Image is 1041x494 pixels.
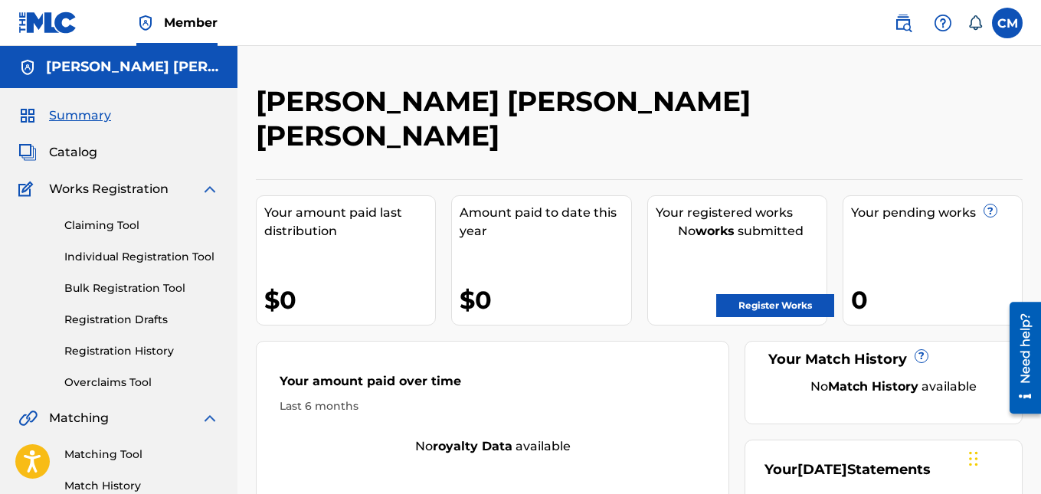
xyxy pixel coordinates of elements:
div: Last 6 months [280,398,705,414]
a: Individual Registration Tool [64,249,219,265]
div: $0 [460,283,630,317]
span: ? [984,204,997,217]
img: Accounts [18,58,37,77]
div: No submitted [656,222,827,240]
h2: [PERSON_NAME] [PERSON_NAME] [PERSON_NAME] [256,84,846,153]
div: $0 [264,283,435,317]
div: Your amount paid over time [280,372,705,398]
div: User Menu [992,8,1023,38]
span: Matching [49,409,109,427]
img: expand [201,180,219,198]
div: Your pending works [851,204,1022,222]
span: Member [164,14,218,31]
a: Bulk Registration Tool [64,280,219,296]
img: Works Registration [18,180,38,198]
img: expand [201,409,219,427]
a: Claiming Tool [64,218,219,234]
div: Notifications [967,15,983,31]
div: Your Statements [764,460,931,480]
span: Catalog [49,143,97,162]
a: Overclaims Tool [64,375,219,391]
div: Widget de chat [964,420,1041,494]
div: Arrastar [969,436,978,482]
span: [DATE] [797,461,847,478]
strong: Match History [828,379,918,394]
a: SummarySummary [18,106,111,125]
a: Match History [64,478,219,494]
span: Works Registration [49,180,169,198]
div: Help [928,8,958,38]
a: Register Works [716,294,834,317]
img: help [934,14,952,32]
strong: royalty data [433,439,512,453]
img: Top Rightsholder [136,14,155,32]
a: Registration History [64,343,219,359]
strong: works [696,224,735,238]
a: CatalogCatalog [18,143,97,162]
div: Amount paid to date this year [460,204,630,240]
a: Matching Tool [64,447,219,463]
div: No available [784,378,1003,396]
div: 0 [851,283,1022,317]
div: Your registered works [656,204,827,222]
img: Summary [18,106,37,125]
a: Public Search [888,8,918,38]
img: Catalog [18,143,37,162]
iframe: Resource Center [998,296,1041,420]
h5: Claudio Jorge Silva Marques [46,58,219,76]
span: ? [915,350,928,362]
img: search [894,14,912,32]
div: Your amount paid last distribution [264,204,435,240]
img: Matching [18,409,38,427]
div: No available [257,437,728,456]
span: Summary [49,106,111,125]
a: Registration Drafts [64,312,219,328]
div: Your Match History [764,349,1003,370]
img: MLC Logo [18,11,77,34]
iframe: Chat Widget [964,420,1041,494]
